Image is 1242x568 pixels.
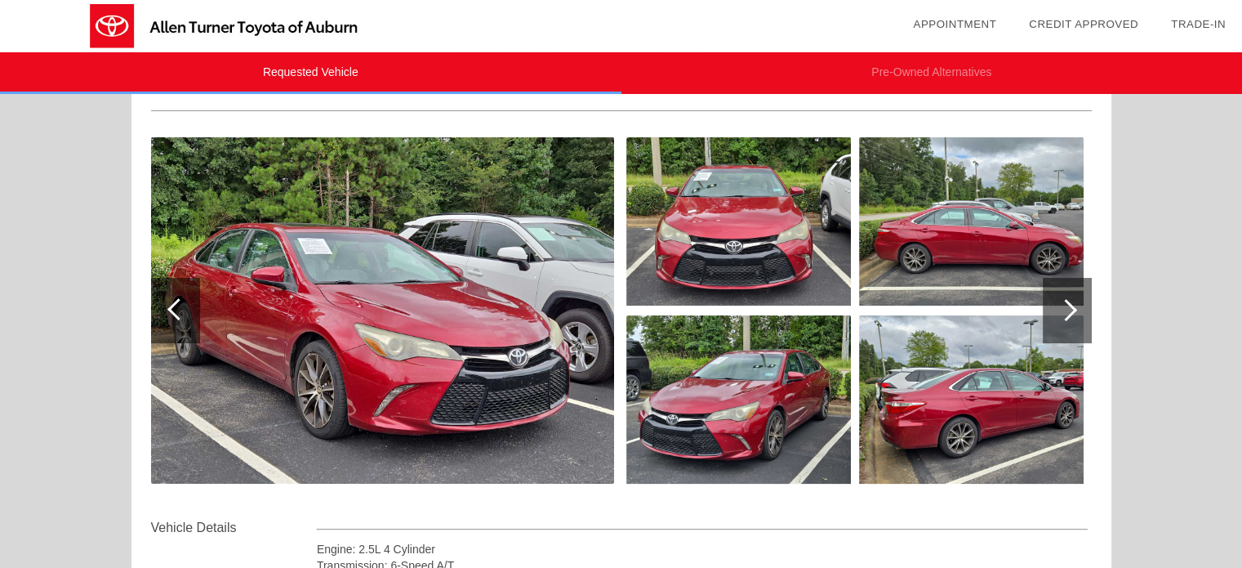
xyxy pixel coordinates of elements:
div: Engine: 2.5L 4 Cylinder [317,541,1088,557]
img: f24bd58e812bc19b4e3be22e3b65efcc.jpg [859,315,1084,484]
img: c95047414d1c32e1209a13e03d1e4626.jpg [151,137,614,484]
div: Vehicle Details [151,518,317,538]
img: aab19d39f49b4e92cd3d423ba6a3b61d.jpg [859,137,1084,306]
img: b2e4f6d41c6dcfa8ac27e0dc7cf4c84a.jpg [626,137,851,306]
img: 6672df48c7084aa7a37077532144010d.jpg [626,315,851,484]
a: Appointment [913,18,996,30]
a: Trade-In [1171,18,1226,30]
a: Credit Approved [1029,18,1138,30]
